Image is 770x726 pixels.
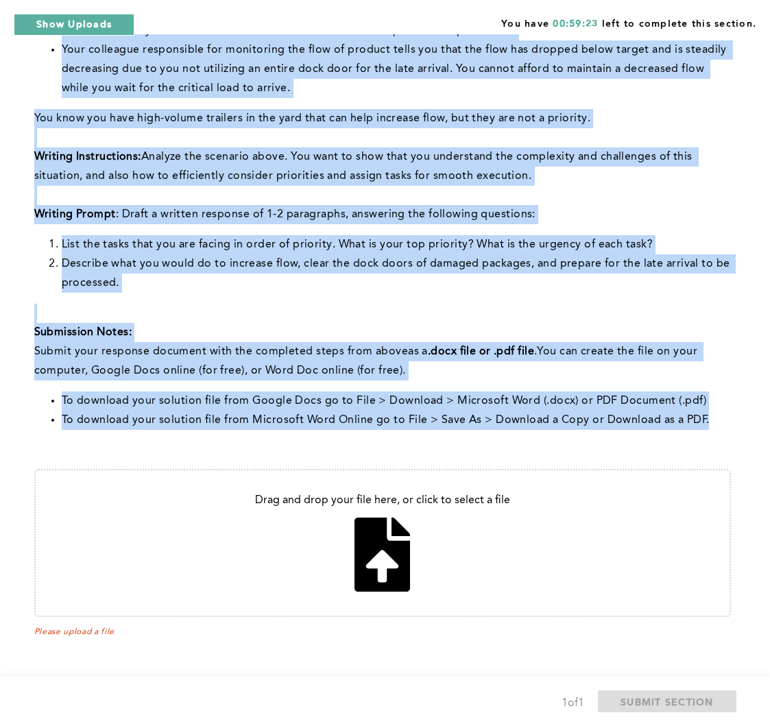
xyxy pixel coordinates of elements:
span: as a [408,346,428,357]
span: 00:59:23 [553,19,598,29]
span: . [534,346,537,357]
strong: Writing Instructions: [34,152,141,162]
div: 1 of 1 [562,694,584,713]
li: To download your solution file from Microsoft Word Online go to File > Save As > Download a Copy ... [62,411,731,430]
button: Show Uploads [14,14,134,36]
span: Your colleague responsible for monitoring the flow of product tells you that the flow has dropped... [62,45,730,94]
span: You know you have high-volume trailers in the yard that can help increase flow, but they are not ... [34,113,591,124]
li: To download your solution file from Google Docs go to File > Download > Microsoft Word (.docx) or... [62,391,731,411]
strong: Submission Notes: [34,327,132,338]
span: List the tasks that you are facing in order of priority. What is your top priority? What is the u... [62,239,653,250]
span: You have left to complete this section. [501,14,756,31]
span: Submit your response document [34,346,210,357]
span: SUBMIT SECTION [621,695,714,708]
span: : Draft a written response of 1-2 paragraphs, answering the following questions: [116,209,536,220]
span: Please upload a file [34,627,731,637]
p: with the completed steps from above You can create the file on your computer, Google Docs online ... [34,342,731,380]
strong: Writing Prompt [34,209,116,220]
strong: .docx file or .pdf file [428,346,534,357]
span: Analyze the scenario above. You want to show that you understand the complexity and challenges of... [34,152,696,182]
button: SUBMIT SECTION [598,690,736,712]
span: Describe what you would do to increase flow, clear the dock doors of damaged packages, and prepar... [62,258,733,289]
